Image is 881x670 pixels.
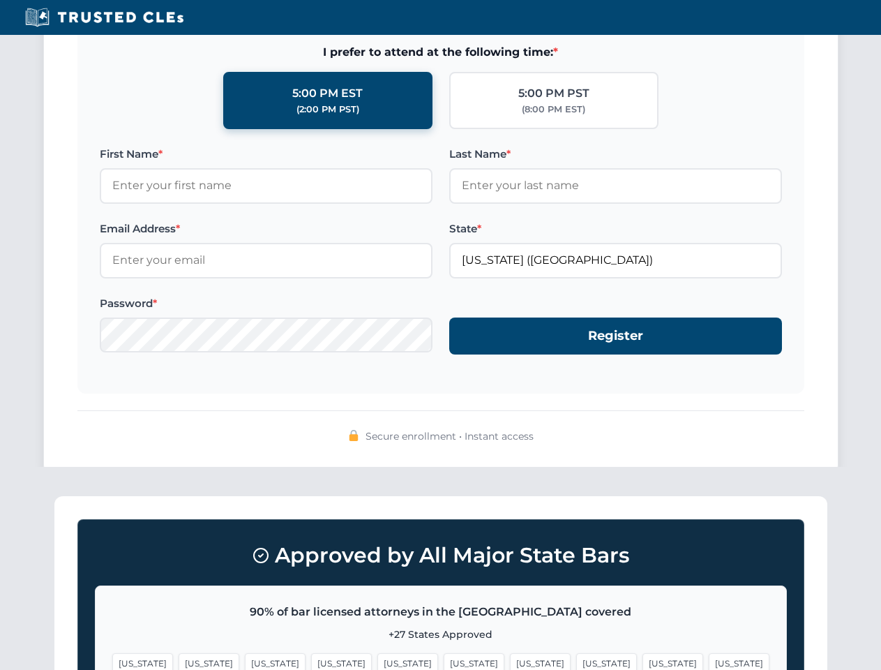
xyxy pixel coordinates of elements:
[100,243,432,278] input: Enter your email
[100,43,782,61] span: I prefer to attend at the following time:
[100,295,432,312] label: Password
[95,537,787,574] h3: Approved by All Major State Bars
[449,146,782,163] label: Last Name
[100,146,432,163] label: First Name
[449,221,782,237] label: State
[112,603,769,621] p: 90% of bar licensed attorneys in the [GEOGRAPHIC_DATA] covered
[100,168,432,203] input: Enter your first name
[21,7,188,28] img: Trusted CLEs
[522,103,585,117] div: (8:00 PM EST)
[518,84,589,103] div: 5:00 PM PST
[296,103,359,117] div: (2:00 PM PST)
[449,318,782,355] button: Register
[449,168,782,203] input: Enter your last name
[292,84,363,103] div: 5:00 PM EST
[348,430,359,441] img: 🔒
[366,429,534,444] span: Secure enrollment • Instant access
[449,243,782,278] input: Florida (FL)
[100,221,432,237] label: Email Address
[112,627,769,642] p: +27 States Approved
